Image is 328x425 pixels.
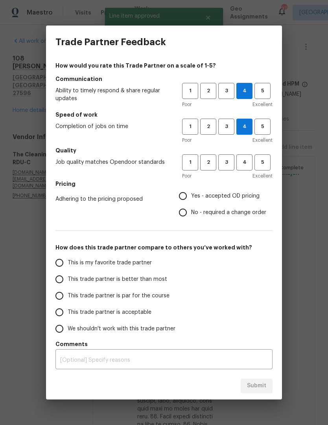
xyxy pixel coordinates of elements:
span: This trade partner is par for the course [68,292,170,300]
span: Excellent [252,136,273,144]
button: 1 [182,119,198,135]
span: No - required a change order [191,209,266,217]
span: 1 [183,158,197,167]
span: This trade partner is acceptable [68,308,151,317]
span: 2 [201,158,216,167]
span: 5 [255,86,270,95]
button: 4 [236,83,252,99]
button: 1 [182,154,198,170]
button: 2 [200,119,216,135]
span: 2 [201,86,216,95]
div: Pricing [179,188,273,221]
h5: How does this trade partner compare to others you’ve worked with? [55,244,273,251]
h5: Pricing [55,180,273,188]
span: 1 [183,122,197,131]
span: 3 [219,158,234,167]
span: 3 [219,122,234,131]
span: 1 [183,86,197,95]
span: 5 [255,122,270,131]
span: We shouldn't work with this trade partner [68,325,175,333]
span: Completion of jobs on time [55,123,170,130]
button: 4 [236,119,252,135]
button: 3 [218,119,234,135]
button: 2 [200,154,216,170]
span: This is my favorite trade partner [68,259,152,267]
button: 1 [182,83,198,99]
span: Ability to timely respond & share regular updates [55,87,170,103]
span: Adhering to the pricing proposed [55,195,166,203]
button: 2 [200,83,216,99]
span: Poor [182,136,192,144]
h5: Comments [55,340,273,348]
button: 3 [218,154,234,170]
span: Excellent [252,172,273,180]
span: Poor [182,101,192,108]
span: Excellent [252,101,273,108]
div: How does this trade partner compare to others you’ve worked with? [55,255,273,337]
span: Poor [182,172,192,180]
span: 3 [219,86,234,95]
h5: Communication [55,75,273,83]
button: 4 [236,154,252,170]
span: 4 [237,86,252,95]
h5: Quality [55,147,273,154]
button: 5 [254,83,271,99]
button: 5 [254,154,271,170]
h4: How would you rate this Trade Partner on a scale of 1-5? [55,62,273,70]
span: 4 [237,158,252,167]
h5: Speed of work [55,111,273,119]
span: 5 [255,158,270,167]
span: 4 [237,122,252,131]
span: 2 [201,122,216,131]
button: 3 [218,83,234,99]
span: Yes - accepted OD pricing [191,192,260,200]
span: This trade partner is better than most [68,275,167,284]
h3: Trade Partner Feedback [55,37,166,48]
span: Job quality matches Opendoor standards [55,158,170,166]
button: 5 [254,119,271,135]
